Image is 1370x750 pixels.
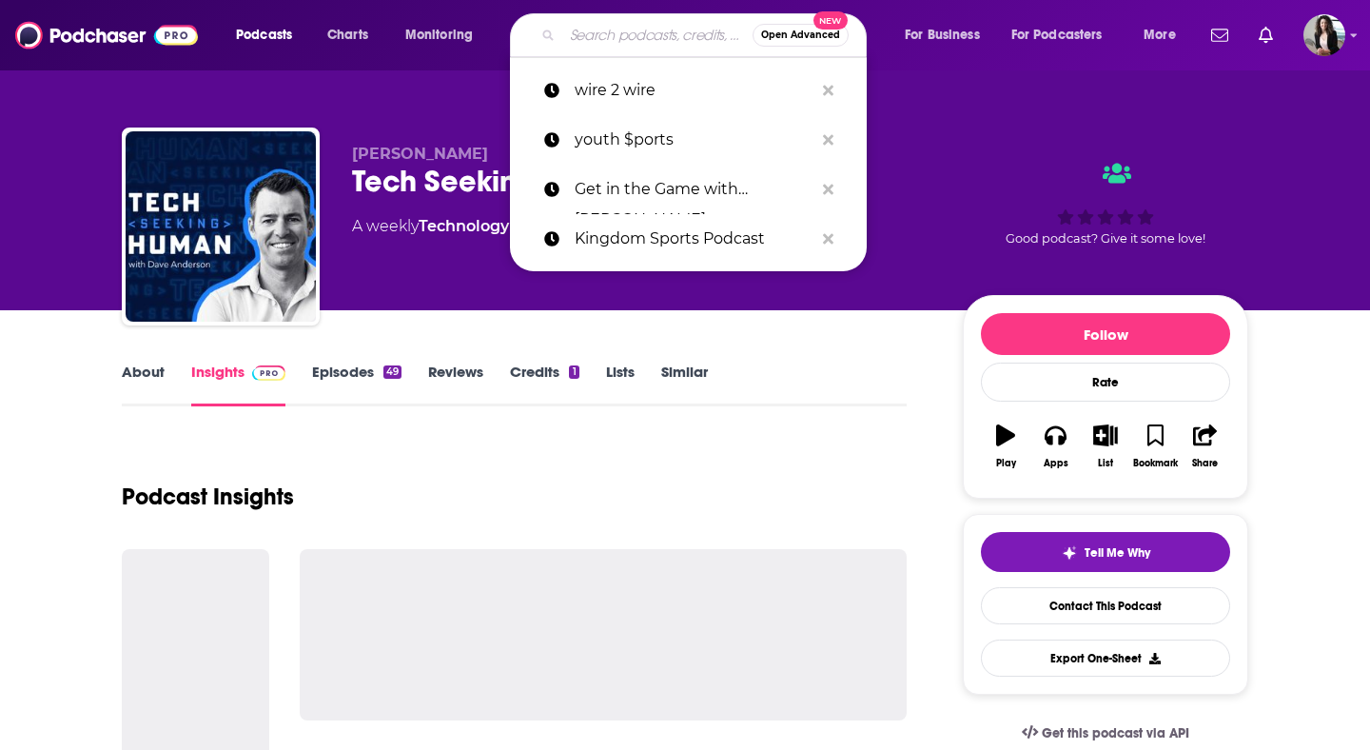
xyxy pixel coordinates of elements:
span: More [1144,22,1176,49]
a: About [122,363,165,406]
button: open menu [223,20,317,50]
p: Get in the Game with Scott Linebrink [575,165,813,214]
p: Kingdom Sports Podcast [575,214,813,264]
a: youth $ports [510,115,867,165]
span: Tell Me Why [1085,545,1150,561]
span: Podcasts [236,22,292,49]
button: Apps [1030,412,1080,481]
div: Share [1192,458,1218,469]
div: 49 [383,365,401,379]
a: Charts [315,20,380,50]
button: Open AdvancedNew [753,24,849,47]
a: Credits1 [510,363,578,406]
span: Good podcast? Give it some love! [1006,231,1205,246]
div: Good podcast? Give it some love! [963,145,1248,263]
div: Search podcasts, credits, & more... [528,13,885,57]
a: Technology [419,217,509,235]
button: tell me why sparkleTell Me Why [981,532,1230,572]
button: Show profile menu [1303,14,1345,56]
button: Bookmark [1130,412,1180,481]
a: wire 2 wire [510,66,867,115]
img: tell me why sparkle [1062,545,1077,561]
span: New [813,11,848,30]
div: List [1098,458,1113,469]
span: Charts [327,22,368,49]
img: Podchaser - Follow, Share and Rate Podcasts [15,17,198,53]
span: For Business [905,22,980,49]
div: A weekly podcast [352,215,753,238]
button: open menu [1130,20,1200,50]
a: Lists [606,363,635,406]
span: Logged in as ElizabethCole [1303,14,1345,56]
button: open menu [392,20,498,50]
a: Reviews [428,363,483,406]
span: Get this podcast via API [1042,725,1189,741]
h1: Podcast Insights [122,483,294,511]
p: youth $ports [575,115,813,165]
a: Contact This Podcast [981,587,1230,624]
input: Search podcasts, credits, & more... [562,20,753,50]
span: Open Advanced [761,30,840,40]
div: 1 [569,365,578,379]
img: User Profile [1303,14,1345,56]
button: open menu [999,20,1130,50]
a: Episodes49 [312,363,401,406]
div: Apps [1044,458,1068,469]
span: [PERSON_NAME] [352,145,488,163]
span: Monitoring [405,22,473,49]
div: Play [996,458,1016,469]
a: Kingdom Sports Podcast [510,214,867,264]
button: Follow [981,313,1230,355]
span: For Podcasters [1011,22,1103,49]
button: List [1081,412,1130,481]
a: Get in the Game with [PERSON_NAME] [510,165,867,214]
img: Podchaser Pro [252,365,285,381]
button: Share [1181,412,1230,481]
a: Similar [661,363,708,406]
button: open menu [891,20,1004,50]
div: Bookmark [1133,458,1178,469]
a: Show notifications dropdown [1204,19,1236,51]
p: wire 2 wire [575,66,813,115]
button: Play [981,412,1030,481]
a: Show notifications dropdown [1251,19,1281,51]
a: InsightsPodchaser Pro [191,363,285,406]
div: Rate [981,363,1230,402]
img: Tech Seeking Human [126,131,316,322]
button: Export One-Sheet [981,640,1230,677]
